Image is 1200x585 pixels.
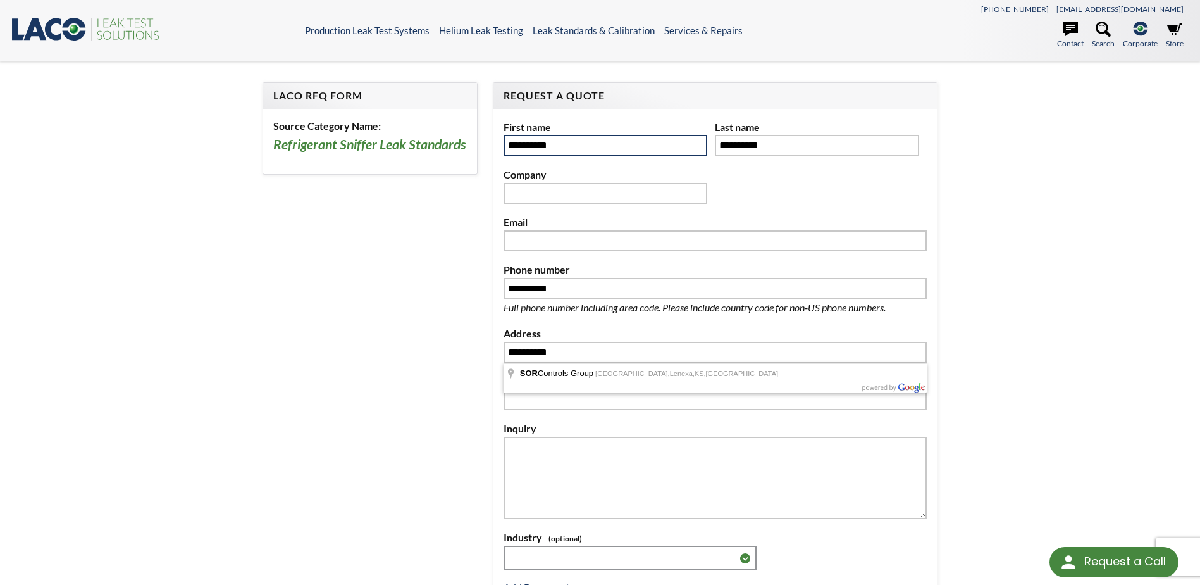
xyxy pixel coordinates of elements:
label: First name [504,119,707,135]
label: Company [504,167,707,183]
span: [GEOGRAPHIC_DATA], [595,370,670,377]
label: Address [504,325,927,342]
b: Source Category Name: [273,120,381,132]
label: Phone number [504,261,927,278]
label: Email [504,214,927,230]
a: [PHONE_NUMBER] [981,4,1049,14]
h3: Refrigerant Sniffer Leak Standards [273,136,466,154]
a: Store [1166,22,1184,49]
p: Full phone number including area code. Please include country code for non-US phone numbers. [504,299,927,316]
a: Search [1092,22,1115,49]
div: Request a Call [1049,547,1178,577]
a: Helium Leak Testing [439,25,523,36]
span: SOR [520,368,538,378]
a: [EMAIL_ADDRESS][DOMAIN_NAME] [1056,4,1184,14]
a: Leak Standards & Calibration [533,25,655,36]
span: Controls Group [520,368,595,378]
label: Last name [715,119,919,135]
img: round button [1058,552,1079,572]
label: Inquiry [504,420,927,437]
h4: LACO RFQ Form [273,89,466,103]
a: Services & Repairs [664,25,743,36]
span: KS, [695,370,706,377]
div: Request a Call [1084,547,1166,576]
label: Industry [504,529,927,546]
span: Lenexa, [670,370,695,377]
a: Production Leak Test Systems [305,25,430,36]
span: [GEOGRAPHIC_DATA] [706,370,779,377]
span: Corporate [1123,37,1158,49]
h4: Request A Quote [504,89,927,103]
a: Contact [1057,22,1084,49]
